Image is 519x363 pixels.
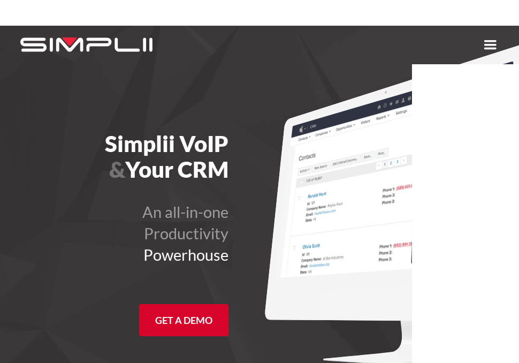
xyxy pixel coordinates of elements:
a: Get a Demo [139,304,228,336]
h2: An all-in-one Productivity [10,201,228,266]
h1: Simplii VoIP Your CRM [10,131,228,182]
a: home [10,26,152,64]
img: Simplii [20,37,152,52]
span: Powerhouse [143,245,228,264]
span: & [109,156,125,183]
